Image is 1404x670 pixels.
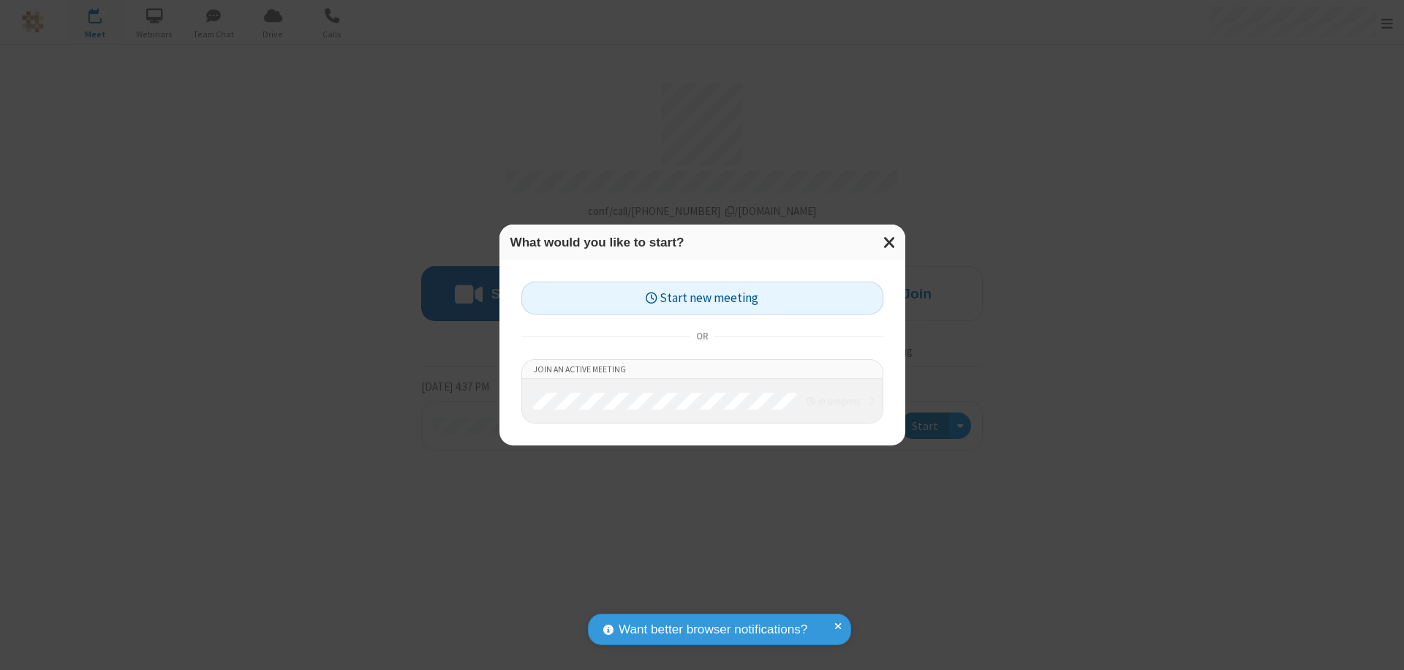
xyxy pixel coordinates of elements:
[521,282,883,315] button: Start new meeting
[807,394,860,408] em: in progress
[875,225,905,260] button: Close modal
[522,360,883,379] li: Join an active meeting
[619,620,807,639] span: Want better browser notifications?
[510,236,894,249] h3: What would you like to start?
[690,327,714,347] span: or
